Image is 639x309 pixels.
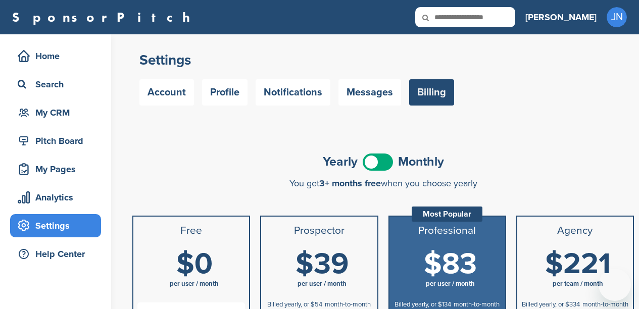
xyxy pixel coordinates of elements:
[176,246,213,282] span: $0
[394,225,501,237] h3: Professional
[298,280,347,288] span: per user / month
[412,207,482,222] div: Most Popular
[607,7,627,27] span: JN
[454,300,500,308] span: month-to-month
[15,245,101,263] div: Help Center
[15,104,101,122] div: My CRM
[15,217,101,235] div: Settings
[10,101,101,124] a: My CRM
[10,73,101,96] a: Search
[424,246,477,282] span: $83
[525,6,597,28] a: [PERSON_NAME]
[15,160,101,178] div: My Pages
[10,214,101,237] a: Settings
[553,280,603,288] span: per team / month
[10,158,101,181] a: My Pages
[525,10,597,24] h3: [PERSON_NAME]
[15,132,101,150] div: Pitch Board
[582,300,628,308] span: month-to-month
[10,44,101,68] a: Home
[139,51,627,69] h2: Settings
[265,225,373,237] h3: Prospector
[599,269,631,301] iframe: Button to launch messaging window
[426,280,475,288] span: per user / month
[409,79,454,106] a: Billing
[398,156,444,168] span: Monthly
[522,300,580,308] span: Billed yearly, or $334
[10,186,101,209] a: Analytics
[319,178,381,189] span: 3+ months free
[395,300,451,308] span: Billed yearly, or $134
[202,79,248,106] a: Profile
[338,79,401,106] a: Messages
[10,129,101,152] a: Pitch Board
[15,75,101,93] div: Search
[15,188,101,207] div: Analytics
[15,47,101,65] div: Home
[323,156,358,168] span: Yearly
[521,225,629,237] h3: Agency
[256,79,330,106] a: Notifications
[296,246,349,282] span: $39
[10,242,101,266] a: Help Center
[137,225,245,237] h3: Free
[267,300,322,308] span: Billed yearly, or $54
[325,300,371,308] span: month-to-month
[545,246,611,282] span: $221
[139,79,194,106] a: Account
[170,280,219,288] span: per user / month
[12,11,196,24] a: SponsorPitch
[132,178,634,188] div: You get when you choose yearly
